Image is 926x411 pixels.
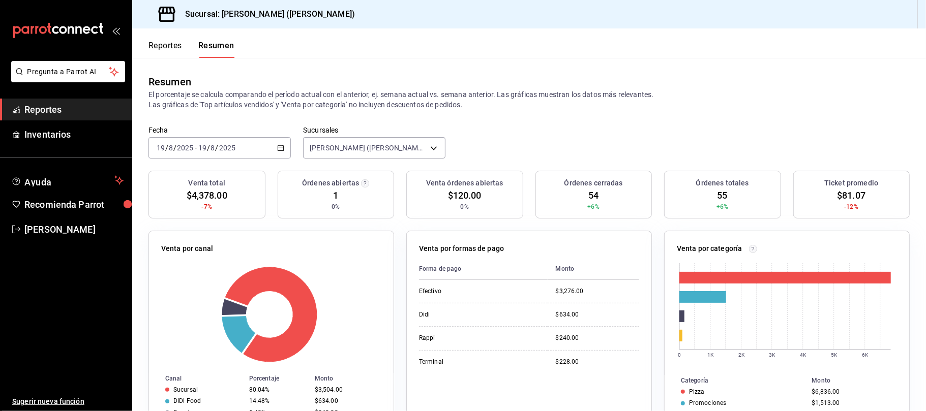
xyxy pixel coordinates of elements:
div: 14.48% [249,397,307,404]
h3: Sucursal: [PERSON_NAME] ([PERSON_NAME]) [177,8,355,20]
span: [PERSON_NAME] ([PERSON_NAME]) [310,143,427,153]
text: 6K [862,352,869,358]
div: $1,513.00 [812,399,893,406]
span: / [173,144,176,152]
span: - [195,144,197,152]
text: 5K [831,352,838,358]
th: Forma de pago [419,258,548,280]
span: Reportes [24,103,124,116]
th: Monto [808,375,909,386]
span: -12% [844,202,858,211]
span: Recomienda Parrot [24,198,124,211]
div: $240.00 [556,334,639,342]
th: Porcentaje [245,373,311,384]
span: 0% [461,202,469,211]
th: Canal [149,373,245,384]
button: Reportes [148,41,182,58]
h3: Órdenes totales [696,178,749,188]
th: Monto [548,258,639,280]
div: Terminal [419,358,521,366]
span: 0% [332,202,340,211]
text: 0 [678,352,681,358]
span: Pregunta a Parrot AI [27,67,109,77]
div: Efectivo [419,287,521,296]
span: 54 [588,188,599,202]
div: 80.04% [249,386,307,393]
div: navigation tabs [148,41,234,58]
input: -- [211,144,216,152]
button: Pregunta a Parrot AI [11,61,125,82]
div: Sucursal [173,386,198,393]
div: $634.00 [315,397,377,404]
div: $634.00 [556,310,639,319]
input: -- [156,144,165,152]
span: [PERSON_NAME] [24,223,124,236]
text: 4K [800,352,806,358]
p: Venta por formas de pago [419,243,504,254]
th: Monto [311,373,394,384]
span: -7% [202,202,212,211]
p: Venta por canal [161,243,213,254]
label: Sucursales [303,127,445,134]
span: / [216,144,219,152]
input: -- [198,144,207,152]
span: / [207,144,210,152]
span: 55 [718,188,728,202]
div: Rappi [419,334,521,342]
div: Didi [419,310,521,319]
text: 1K [707,352,714,358]
h3: Órdenes abiertas [302,178,359,188]
input: -- [168,144,173,152]
p: El porcentaje se calcula comparando el período actual con el anterior, ej. semana actual vs. sema... [148,89,910,110]
input: ---- [219,144,236,152]
div: $3,276.00 [556,287,639,296]
div: Pizza [689,388,705,395]
div: Resumen [148,74,191,89]
button: Resumen [198,41,234,58]
h3: Ticket promedio [824,178,878,188]
text: 3K [769,352,775,358]
a: Pregunta a Parrot AI [7,74,125,84]
span: +6% [716,202,728,211]
span: 1 [333,188,338,202]
div: $3,504.00 [315,386,377,393]
label: Fecha [148,127,291,134]
h3: Órdenes cerradas [564,178,623,188]
text: 2K [738,352,745,358]
div: $228.00 [556,358,639,366]
div: $6,836.00 [812,388,893,395]
span: Inventarios [24,128,124,141]
span: +6% [588,202,600,211]
p: Venta por categoría [677,243,742,254]
span: $81.07 [837,188,865,202]
h3: Venta órdenes abiertas [426,178,503,188]
span: / [165,144,168,152]
div: Promociones [689,399,726,406]
h3: Venta total [189,178,225,188]
span: Sugerir nueva función [12,396,124,407]
th: Categoría [665,375,808,386]
span: $4,378.00 [187,188,227,202]
span: $120.00 [448,188,482,202]
input: ---- [176,144,194,152]
div: DiDi Food [173,397,201,404]
button: open_drawer_menu [112,26,120,35]
span: Ayuda [24,174,110,186]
